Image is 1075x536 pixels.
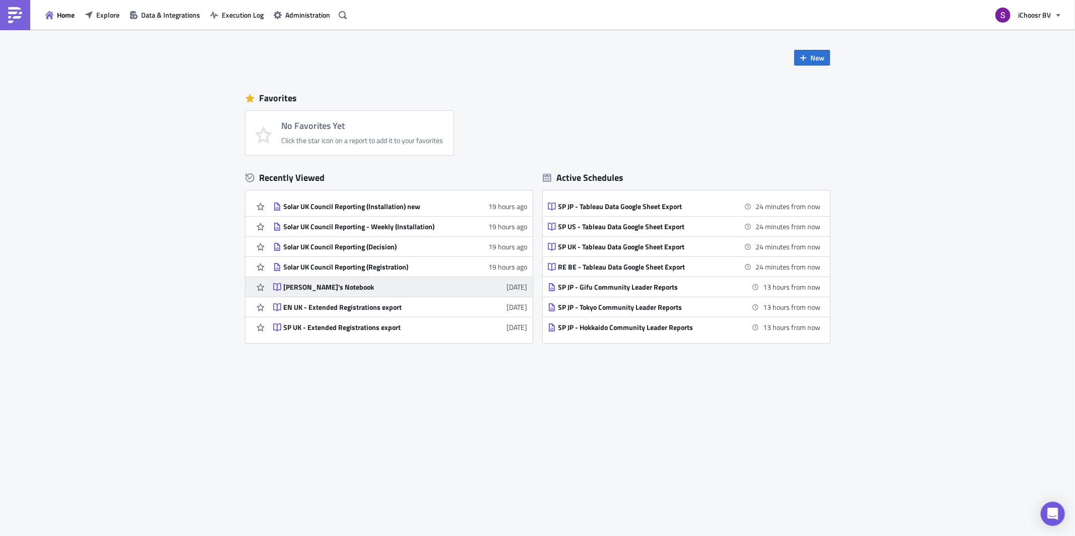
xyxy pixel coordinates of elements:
div: Open Intercom Messenger [1041,502,1065,526]
time: 2025-08-15T14:15:13Z [507,282,528,292]
a: [PERSON_NAME]'s Notebook[DATE] [273,277,528,297]
time: 2025-08-19T14:20:03Z [489,261,528,272]
a: SP JP - Tableau Data Google Sheet Export24 minutes from now [548,196,821,216]
span: Execution Log [222,10,264,20]
button: Execution Log [205,7,269,23]
a: SP UK - Extended Registrations export[DATE] [273,317,528,337]
span: iChoosr BV [1018,10,1051,20]
span: New [811,52,825,63]
a: SP JP - Hokkaido Community Leader Reports13 hours from now [548,317,821,337]
button: New [794,50,830,65]
span: Explore [96,10,119,20]
time: 2025-08-21 00:00 [764,282,821,292]
div: SP UK - Tableau Data Google Sheet Export [558,242,735,251]
div: Recently Viewed [245,170,533,185]
div: SP JP - Tokyo Community Leader Reports [558,303,735,312]
time: 2025-08-20 11:00 [756,241,821,252]
time: 2025-08-21 00:00 [764,322,821,332]
div: SP JP - Gifu Community Leader Reports [558,283,735,292]
div: SP UK - Extended Registrations export [284,323,460,332]
span: Data & Integrations [141,10,200,20]
time: 2025-08-19T14:22:51Z [489,241,528,252]
button: Data & Integrations [124,7,205,23]
span: Home [57,10,75,20]
a: SP JP - Gifu Community Leader Reports13 hours from now [548,277,821,297]
a: Solar UK Council Reporting (Registration)19 hours ago [273,257,528,277]
a: Solar UK Council Reporting - Weekly (Installation)19 hours ago [273,217,528,236]
time: 2025-08-19T14:25:43Z [489,221,528,232]
div: Solar UK Council Reporting (Registration) [284,262,460,272]
time: 2025-08-20 11:00 [756,201,821,212]
div: [PERSON_NAME]'s Notebook [284,283,460,292]
time: 2025-08-19T14:26:15Z [489,201,528,212]
time: 2025-08-05T12:44:37Z [507,322,528,332]
a: EN UK - Extended Registrations export[DATE] [273,297,528,317]
div: EN UK - Extended Registrations export [284,303,460,312]
img: Avatar [994,7,1011,24]
div: SP JP - Hokkaido Community Leader Reports [558,323,735,332]
time: 2025-08-20 11:00 [756,261,821,272]
div: Click the star icon on a report to add it to your favorites [282,136,444,145]
div: Favorites [245,91,830,106]
a: SP UK - Tableau Data Google Sheet Export24 minutes from now [548,237,821,256]
time: 2025-08-21 00:00 [764,302,821,312]
img: PushMetrics [7,7,23,23]
button: Administration [269,7,335,23]
time: 2025-08-20 11:00 [756,221,821,232]
a: SP JP - Tokyo Community Leader Reports13 hours from now [548,297,821,317]
button: Home [40,7,80,23]
div: Solar UK Council Reporting (Installation) new [284,202,460,211]
a: Solar UK Council Reporting (Decision)19 hours ago [273,237,528,256]
time: 2025-08-07T12:33:41Z [507,302,528,312]
h4: No Favorites Yet [282,121,444,131]
a: RE BE - Tableau Data Google Sheet Export24 minutes from now [548,257,821,277]
div: Solar UK Council Reporting (Decision) [284,242,460,251]
a: Solar UK Council Reporting (Installation) new19 hours ago [273,196,528,216]
div: SP JP - Tableau Data Google Sheet Export [558,202,735,211]
div: RE BE - Tableau Data Google Sheet Export [558,262,735,272]
span: Administration [285,10,330,20]
div: Solar UK Council Reporting - Weekly (Installation) [284,222,460,231]
a: SP US - Tableau Data Google Sheet Export24 minutes from now [548,217,821,236]
button: Explore [80,7,124,23]
div: SP US - Tableau Data Google Sheet Export [558,222,735,231]
div: Active Schedules [543,172,624,183]
button: iChoosr BV [989,4,1067,26]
